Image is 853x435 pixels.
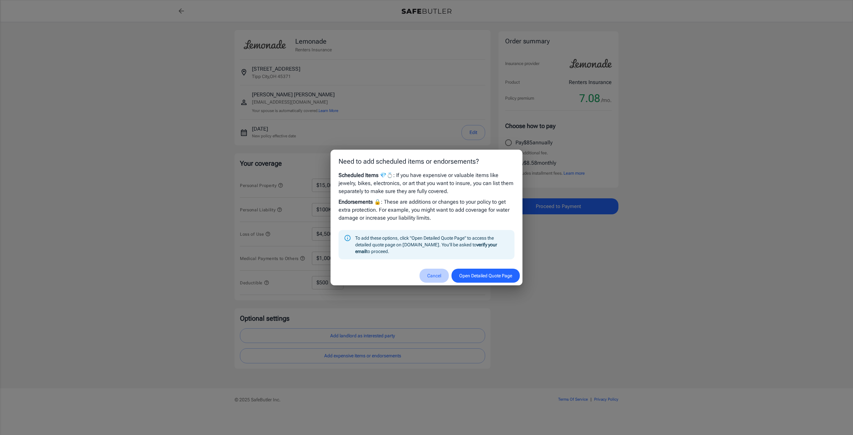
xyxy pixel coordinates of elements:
p: : These are additions or changes to your policy to get extra protection. For example, you might w... [339,198,514,222]
strong: Endorsements 🔒 [339,199,381,205]
div: To add these options, click "Open Detailed Quote Page" to access the detailed quote page on [DOMA... [355,232,509,257]
strong: Scheduled Items 💎💍 [339,172,393,178]
button: Cancel [420,269,449,283]
strong: verify your email [355,242,497,254]
p: : If you have expensive or valuable items like jewelry, bikes, electronics, or art that you want ... [339,171,514,195]
button: Open Detailed Quote Page [451,269,520,283]
p: Need to add scheduled items or endorsements? [339,156,514,166]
